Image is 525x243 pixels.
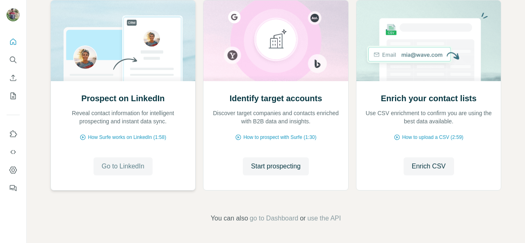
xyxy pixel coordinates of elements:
button: go to Dashboard [250,213,298,223]
button: Feedback [7,181,20,195]
p: Use CSV enrichment to confirm you are using the best data available. [365,109,493,125]
img: Enrich your contact lists [356,0,502,81]
span: Go to LinkedIn [102,161,144,171]
h2: Prospect on LinkedIn [81,93,164,104]
span: Enrich CSV [412,161,446,171]
h2: Identify target accounts [230,93,322,104]
span: How to upload a CSV (2:59) [402,134,463,141]
h2: Enrich your contact lists [381,93,476,104]
button: Quick start [7,34,20,49]
button: Start prospecting [243,157,309,175]
button: Dashboard [7,163,20,177]
button: Use Surfe on LinkedIn [7,127,20,141]
img: Identify target accounts [203,0,349,81]
span: or [300,213,306,223]
img: Avatar [7,8,20,21]
span: Start prospecting [251,161,301,171]
button: Search [7,52,20,67]
button: Enrich CSV [7,70,20,85]
button: My lists [7,89,20,103]
button: Use Surfe API [7,145,20,159]
p: Discover target companies and contacts enriched with B2B data and insights. [212,109,340,125]
span: You can also [211,213,248,223]
span: How to prospect with Surfe (1:30) [243,134,316,141]
button: use the API [307,213,341,223]
p: Reveal contact information for intelligent prospecting and instant data sync. [59,109,187,125]
img: Prospect on LinkedIn [50,0,196,81]
span: How Surfe works on LinkedIn (1:58) [88,134,166,141]
button: Go to LinkedIn [94,157,153,175]
button: Enrich CSV [404,157,454,175]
